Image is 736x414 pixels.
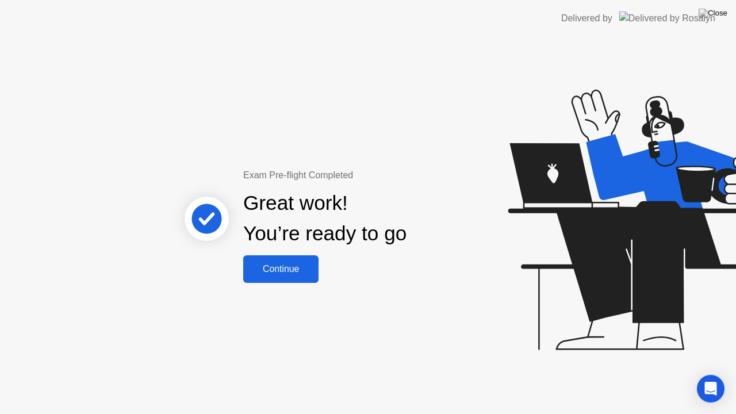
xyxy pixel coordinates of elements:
div: Great work! You’re ready to go [243,188,407,249]
div: Continue [247,264,315,274]
div: Open Intercom Messenger [697,375,724,402]
button: Continue [243,255,319,283]
div: Exam Pre-flight Completed [243,168,481,182]
div: Delivered by [561,11,612,25]
img: Delivered by Rosalyn [619,11,715,25]
img: Close [699,9,727,18]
